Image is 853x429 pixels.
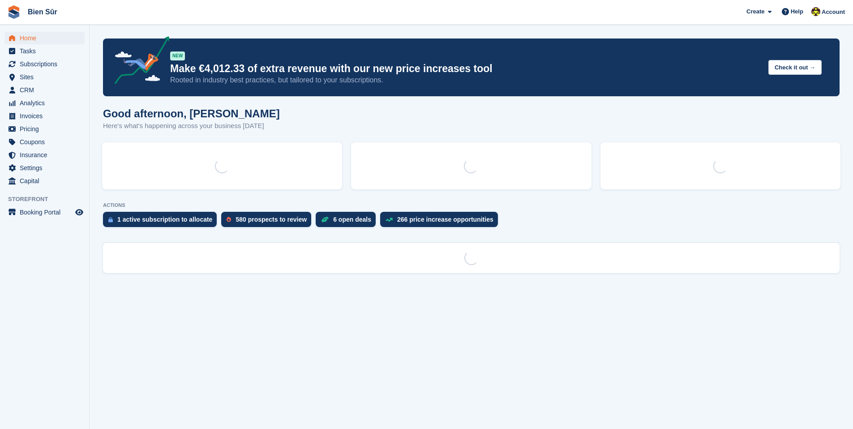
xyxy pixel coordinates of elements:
[103,202,840,208] p: ACTIONS
[386,218,393,222] img: price_increase_opportunities-93ffe204e8149a01c8c9dc8f82e8f89637d9d84a8eef4429ea346261dce0b2c0.svg
[103,107,280,120] h1: Good afternoon, [PERSON_NAME]
[7,5,21,19] img: stora-icon-8386f47178a22dfd0bd8f6a31ec36ba5ce8667c1dd55bd0f319d3a0aa187defe.svg
[117,216,212,223] div: 1 active subscription to allocate
[107,36,170,87] img: price-adjustments-announcement-icon-8257ccfd72463d97f412b2fc003d46551f7dbcb40ab6d574587a9cd5c0d94...
[4,206,85,219] a: menu
[4,123,85,135] a: menu
[20,97,73,109] span: Analytics
[20,162,73,174] span: Settings
[822,8,845,17] span: Account
[8,195,89,204] span: Storefront
[4,32,85,44] a: menu
[316,212,380,232] a: 6 open deals
[746,7,764,16] span: Create
[4,71,85,83] a: menu
[380,212,502,232] a: 266 price increase opportunities
[74,207,85,218] a: Preview store
[20,136,73,148] span: Coupons
[4,149,85,161] a: menu
[20,58,73,70] span: Subscriptions
[20,206,73,219] span: Booking Portal
[20,149,73,161] span: Insurance
[321,216,329,223] img: deal-1b604bf984904fb50ccaf53a9ad4b4a5d6e5aea283cecdc64d6e3604feb123c2.svg
[170,51,185,60] div: NEW
[20,32,73,44] span: Home
[4,110,85,122] a: menu
[4,162,85,174] a: menu
[768,60,822,75] button: Check it out →
[20,45,73,57] span: Tasks
[4,175,85,187] a: menu
[108,217,113,223] img: active_subscription_to_allocate_icon-d502201f5373d7db506a760aba3b589e785aa758c864c3986d89f69b8ff3...
[4,84,85,96] a: menu
[20,123,73,135] span: Pricing
[4,58,85,70] a: menu
[236,216,307,223] div: 580 prospects to review
[4,97,85,109] a: menu
[791,7,803,16] span: Help
[24,4,61,19] a: Bien Sûr
[170,75,761,85] p: Rooted in industry best practices, but tailored to your subscriptions.
[811,7,820,16] img: Marie Tran
[103,121,280,131] p: Here's what's happening across your business [DATE]
[103,212,221,232] a: 1 active subscription to allocate
[4,45,85,57] a: menu
[227,217,231,222] img: prospect-51fa495bee0391a8d652442698ab0144808aea92771e9ea1ae160a38d050c398.svg
[4,136,85,148] a: menu
[333,216,371,223] div: 6 open deals
[20,110,73,122] span: Invoices
[20,84,73,96] span: CRM
[20,71,73,83] span: Sites
[170,62,761,75] p: Make €4,012.33 of extra revenue with our new price increases tool
[20,175,73,187] span: Capital
[397,216,493,223] div: 266 price increase opportunities
[221,212,316,232] a: 580 prospects to review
